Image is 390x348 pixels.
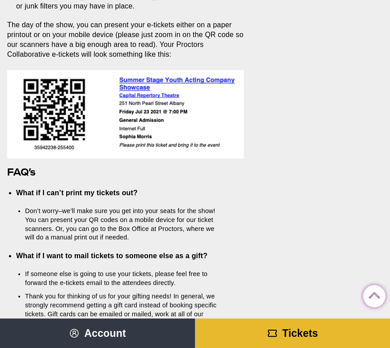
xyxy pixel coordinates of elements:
[7,20,244,59] p: The day of the show, you can present your e-tickets either on a paper printout or on your mobile ...
[195,319,390,348] a: Tickets
[25,207,217,243] li: Don’t worry–we’ll make sure you get into your seats for the show! You can present your QR codes o...
[282,327,318,339] span: Tickets
[363,285,381,303] a: Back to Top
[16,189,138,197] strong: What if I can’t print my tickets out?
[25,270,217,288] li: If someone else is going to use your tickets, please feel free to forward the e-tickets email to ...
[84,327,126,339] span: Account
[7,166,35,178] strong: FAQ’s
[7,70,244,159] img: image-4
[16,252,208,260] strong: What if I want to mail tickets to someone else as a gift?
